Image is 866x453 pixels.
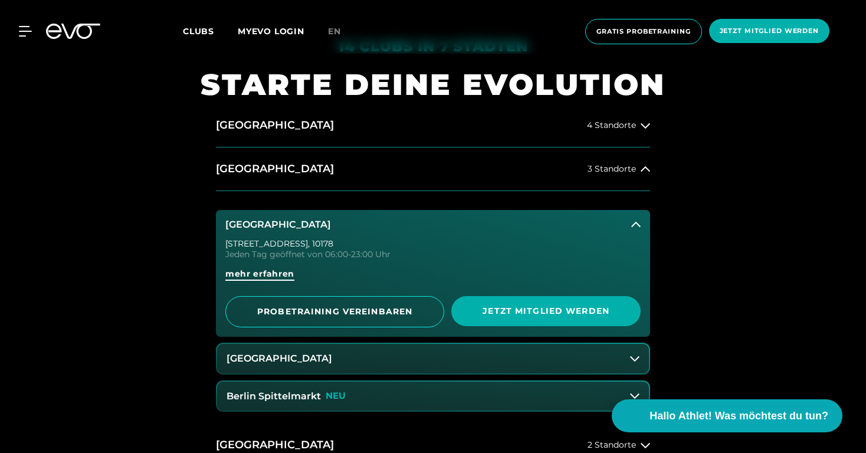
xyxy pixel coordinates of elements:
span: Jetzt Mitglied werden [720,26,819,36]
span: 4 Standorte [587,121,636,130]
a: mehr erfahren [225,268,641,289]
h2: [GEOGRAPHIC_DATA] [216,118,334,133]
a: Jetzt Mitglied werden [451,296,641,327]
h2: [GEOGRAPHIC_DATA] [216,438,334,452]
a: MYEVO LOGIN [238,26,304,37]
button: [GEOGRAPHIC_DATA] [217,344,649,373]
div: Jeden Tag geöffnet von 06:00-23:00 Uhr [225,250,641,258]
h3: [GEOGRAPHIC_DATA] [225,219,331,230]
span: en [328,26,341,37]
button: [GEOGRAPHIC_DATA]4 Standorte [216,104,650,147]
span: Hallo Athlet! Was möchtest du tun? [649,408,828,424]
button: Berlin SpittelmarktNEU [217,382,649,411]
button: Hallo Athlet! Was möchtest du tun? [612,399,842,432]
a: Clubs [183,25,238,37]
a: Gratis Probetraining [582,19,706,44]
a: en [328,25,355,38]
button: [GEOGRAPHIC_DATA] [216,210,650,239]
span: Gratis Probetraining [596,27,691,37]
span: 2 Standorte [588,441,636,449]
h3: Berlin Spittelmarkt [227,391,321,402]
a: PROBETRAINING VEREINBAREN [225,296,444,327]
span: 3 Standorte [588,165,636,173]
a: Jetzt Mitglied werden [706,19,833,44]
span: mehr erfahren [225,268,294,280]
span: Jetzt Mitglied werden [480,305,612,317]
h2: [GEOGRAPHIC_DATA] [216,162,334,176]
span: Clubs [183,26,214,37]
h3: [GEOGRAPHIC_DATA] [227,353,332,364]
p: NEU [326,391,346,401]
span: PROBETRAINING VEREINBAREN [254,306,415,318]
h1: STARTE DEINE EVOLUTION [201,65,665,104]
button: [GEOGRAPHIC_DATA]3 Standorte [216,147,650,191]
div: [STREET_ADDRESS] , 10178 [225,239,641,248]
